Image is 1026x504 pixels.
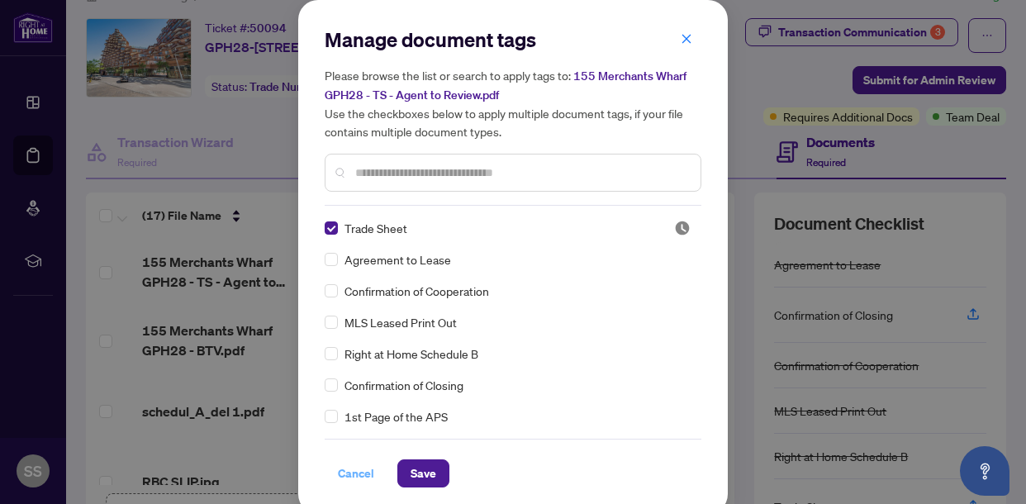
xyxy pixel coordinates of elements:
[681,33,692,45] span: close
[344,313,457,331] span: MLS Leased Print Out
[674,220,691,236] span: Pending Review
[338,460,374,487] span: Cancel
[397,459,449,487] button: Save
[960,446,1009,496] button: Open asap
[344,282,489,300] span: Confirmation of Cooperation
[344,250,451,269] span: Agreement to Lease
[325,66,701,140] h5: Please browse the list or search to apply tags to: Use the checkboxes below to apply multiple doc...
[325,459,387,487] button: Cancel
[325,26,701,53] h2: Manage document tags
[344,345,478,363] span: Right at Home Schedule B
[344,219,407,237] span: Trade Sheet
[674,220,691,236] img: status
[411,460,436,487] span: Save
[344,407,448,426] span: 1st Page of the APS
[344,376,463,394] span: Confirmation of Closing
